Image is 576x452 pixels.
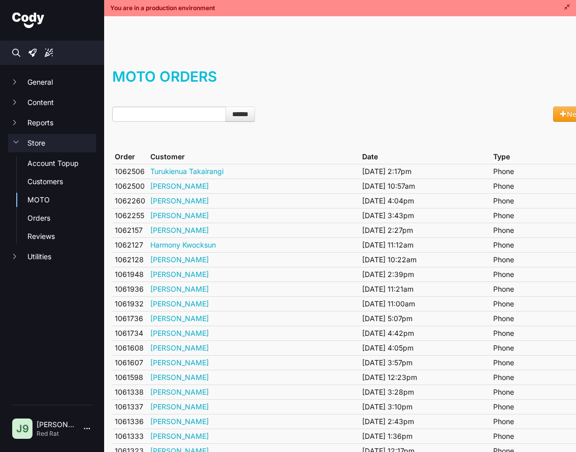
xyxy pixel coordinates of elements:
td: 1061932 [112,296,148,311]
td: 1062260 [112,193,148,208]
td: [DATE] 2:27pm [360,223,491,237]
td: [DATE] 12:23pm [360,370,491,385]
button: Reports [8,114,96,132]
td: 1062500 [112,179,148,193]
a: Orders [27,213,96,223]
td: Phone [491,164,575,179]
th: Customer [148,150,360,164]
td: Phone [491,370,575,385]
td: 1062127 [112,237,148,252]
td: [DATE] 10:57am [360,179,491,193]
a: [PERSON_NAME] [150,417,209,426]
td: Phone [491,399,575,414]
td: [DATE] 5:07pm [360,311,491,326]
td: 1061607 [112,355,148,370]
td: 1061948 [112,267,148,282]
a: [PERSON_NAME] [150,255,209,264]
td: 1061598 [112,370,148,385]
a: [PERSON_NAME] [150,343,209,352]
button: Content [8,93,96,112]
th: Type [491,150,575,164]
a: MOTO [27,195,96,205]
td: 1061338 [112,385,148,399]
a: [PERSON_NAME] [150,402,209,411]
td: Phone [491,311,575,326]
td: Phone [491,223,575,237]
td: [DATE] 2:17pm [360,164,491,179]
a: [PERSON_NAME] [150,299,209,308]
td: 1062128 [112,252,148,267]
td: Phone [491,237,575,252]
p: [PERSON_NAME] | 9513 [37,420,76,430]
a: [PERSON_NAME] [150,270,209,279]
a: [PERSON_NAME] [150,373,209,381]
a: [PERSON_NAME] [150,182,209,190]
a: Account Topup [27,158,96,168]
th: Date [360,150,491,164]
td: [DATE] 4:04pm [360,193,491,208]
td: [DATE] 2:43pm [360,414,491,429]
td: 1062255 [112,208,148,223]
td: 1062506 [112,164,148,179]
p: Red Rat [37,430,76,438]
a: Turukienua Takairangi [150,167,223,176]
td: [DATE] 3:28pm [360,385,491,399]
td: 1061608 [112,340,148,355]
td: 1062157 [112,223,148,237]
a: [PERSON_NAME] [150,358,209,367]
td: [DATE] 10:22am [360,252,491,267]
a: [PERSON_NAME] [150,432,209,440]
a: [PERSON_NAME] [150,329,209,337]
a: Harmony Kwocksun [150,240,216,249]
td: 1061936 [112,282,148,296]
td: 1061336 [112,414,148,429]
td: Phone [491,252,575,267]
td: [DATE] 3:57pm [360,355,491,370]
td: [DATE] 2:39pm [360,267,491,282]
td: [DATE] 11:12am [360,237,491,252]
td: Phone [491,193,575,208]
td: Phone [491,282,575,296]
td: [DATE] 11:00am [360,296,491,311]
a: [PERSON_NAME] [150,314,209,323]
a: [PERSON_NAME] [150,211,209,220]
th: Order [112,150,148,164]
td: 1061734 [112,326,148,340]
td: [DATE] 3:10pm [360,399,491,414]
td: 1061337 [112,399,148,414]
button: Store [8,134,96,152]
span: You are in a production environment [110,4,215,12]
button: Utilities [8,248,96,266]
td: Phone [491,179,575,193]
a: [PERSON_NAME] [150,388,209,396]
td: [DATE] 11:21am [360,282,491,296]
a: [PERSON_NAME] [150,196,209,205]
td: [DATE] 4:05pm [360,340,491,355]
td: Phone [491,267,575,282]
td: 1061333 [112,429,148,443]
a: [PERSON_NAME] [150,226,209,234]
button: General [8,73,96,91]
td: Phone [491,208,575,223]
td: [DATE] 1:36pm [360,429,491,443]
td: [DATE] 4:42pm [360,326,491,340]
td: Phone [491,385,575,399]
td: 1061736 [112,311,148,326]
td: Phone [491,326,575,340]
td: [DATE] 3:43pm [360,208,491,223]
td: Phone [491,429,575,443]
a: Reviews [27,231,96,241]
td: Phone [491,414,575,429]
td: Phone [491,296,575,311]
td: Phone [491,340,575,355]
a: Customers [27,177,96,187]
td: Phone [491,355,575,370]
a: [PERSON_NAME] [150,285,209,293]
